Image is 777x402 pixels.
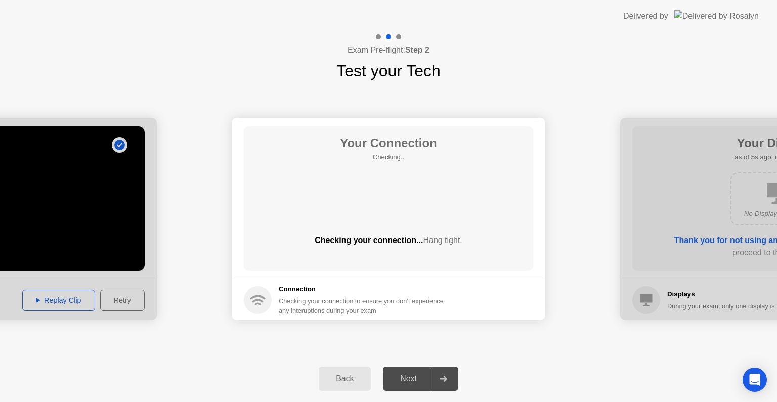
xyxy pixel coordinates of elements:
[340,134,437,152] h1: Your Connection
[423,236,462,245] span: Hang tight.
[336,59,441,83] h1: Test your Tech
[383,367,458,391] button: Next
[244,234,533,247] div: Checking your connection...
[279,296,450,315] div: Checking your connection to ensure you don’t experience any interuptions during your exam
[674,10,759,22] img: Delivered by Rosalyn
[623,10,668,22] div: Delivered by
[319,367,371,391] button: Back
[405,46,429,54] b: Step 2
[386,374,431,383] div: Next
[743,368,767,392] div: Open Intercom Messenger
[322,374,368,383] div: Back
[340,152,437,163] h5: Checking..
[279,284,450,294] h5: Connection
[348,44,429,56] h4: Exam Pre-flight:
